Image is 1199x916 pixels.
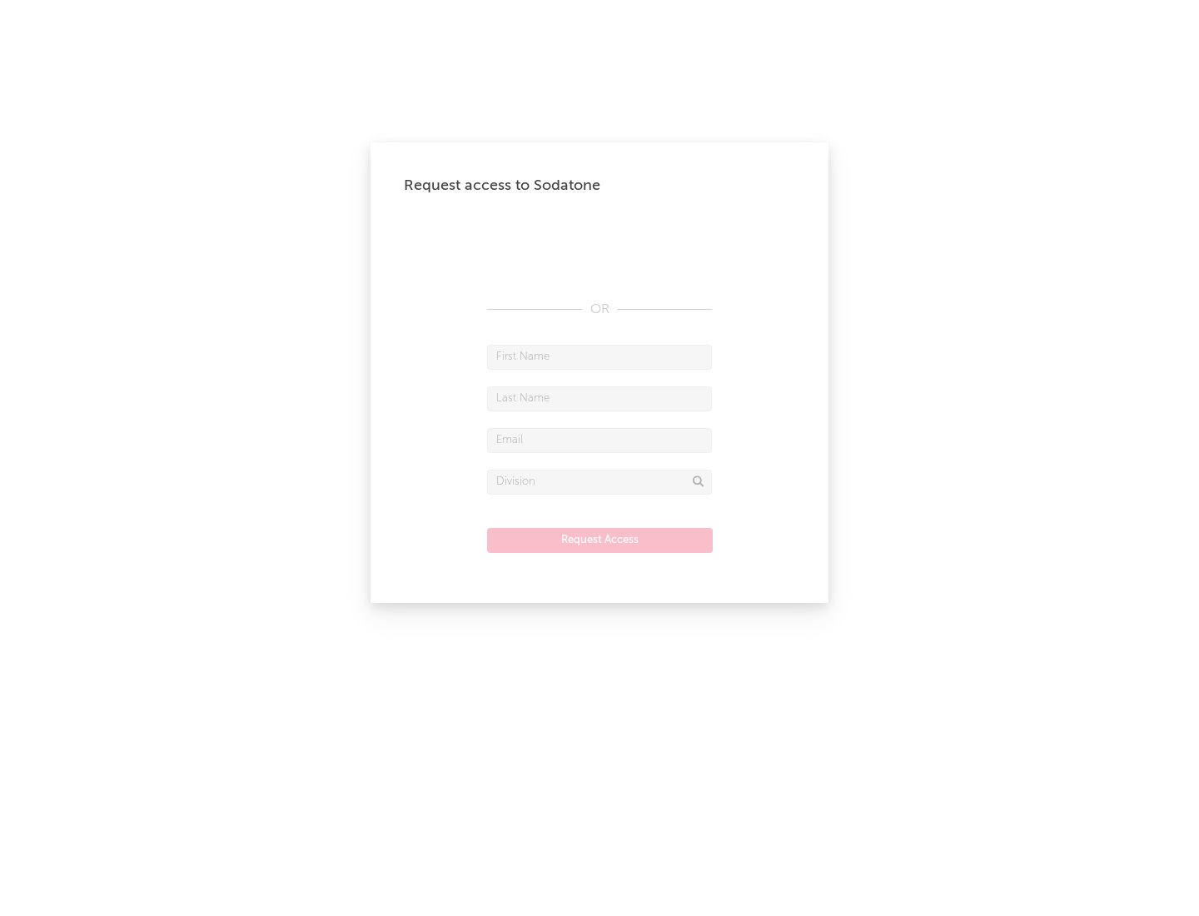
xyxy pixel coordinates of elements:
input: Email [487,428,712,453]
div: OR [487,300,712,320]
div: Request access to Sodatone [404,176,795,196]
button: Request Access [487,528,713,553]
input: First Name [487,345,712,370]
input: Division [487,470,712,495]
input: Last Name [487,386,712,411]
